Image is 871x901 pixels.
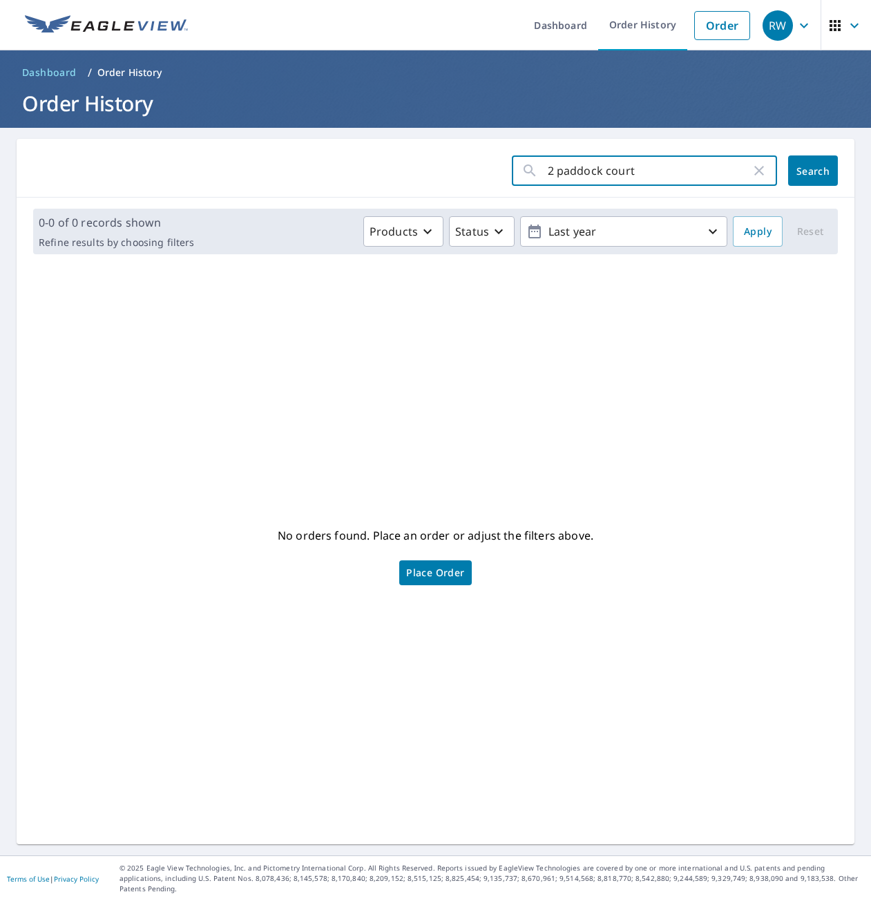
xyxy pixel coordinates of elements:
[17,61,854,84] nav: breadcrumb
[17,61,82,84] a: Dashboard
[744,223,772,240] span: Apply
[370,223,418,240] p: Products
[278,524,593,547] p: No orders found. Place an order or adjust the filters above.
[7,875,99,883] p: |
[399,560,471,585] a: Place Order
[22,66,77,79] span: Dashboard
[39,236,194,249] p: Refine results by choosing filters
[363,216,443,247] button: Products
[54,874,99,884] a: Privacy Policy
[763,10,793,41] div: RW
[119,863,864,894] p: © 2025 Eagle View Technologies, Inc. and Pictometry International Corp. All Rights Reserved. Repo...
[17,89,854,117] h1: Order History
[733,216,783,247] button: Apply
[39,214,194,231] p: 0-0 of 0 records shown
[520,216,727,247] button: Last year
[694,11,750,40] a: Order
[88,64,92,81] li: /
[788,155,838,186] button: Search
[799,164,827,178] span: Search
[406,569,464,576] span: Place Order
[449,216,515,247] button: Status
[25,15,188,36] img: EV Logo
[7,874,50,884] a: Terms of Use
[543,220,705,244] p: Last year
[548,151,751,190] input: Address, Report #, Claim ID, etc.
[97,66,162,79] p: Order History
[455,223,489,240] p: Status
